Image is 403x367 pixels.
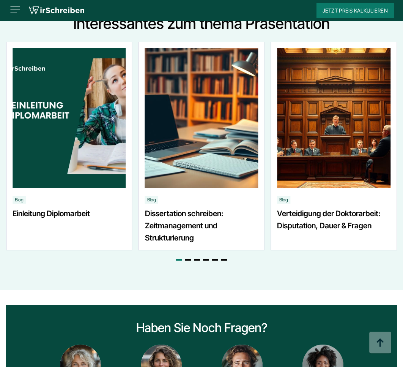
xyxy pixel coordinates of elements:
[21,320,382,335] div: Haben Sie noch Fragen?
[316,3,394,18] button: Jetzt Preis kalkulieren
[6,14,397,33] div: Interessantes zum thema Präsentation
[277,207,390,244] a: Verteidigung der Doktorarbeit: Disputation, Dauer & Fragen
[15,197,24,202] a: Blog
[13,207,126,244] a: Einleitung Diplomarbeit
[9,4,21,16] img: Menu open
[176,259,182,261] span: Go to slide 1
[194,259,200,261] span: Go to slide 3
[13,48,126,188] img: Einleitung Diplomarbeit
[147,197,156,202] a: Blog
[145,48,258,188] img: Dissertation schreiben: Zeitmanagement und Strukturierung
[212,259,218,261] span: Go to slide 5
[203,259,209,261] span: Go to slide 4
[6,42,132,250] div: 6 / 6
[271,42,397,250] div: 2 / 6
[29,5,84,16] img: logo wirschreiben
[145,207,258,244] a: Dissertation schreiben: Zeitmanagement und Strukturierung
[185,259,191,261] span: Go to slide 2
[277,48,390,188] img: Verteidigung der Doktorarbeit: Disputation, Dauer & Fragen
[369,332,392,354] img: button top
[221,259,227,261] span: Go to slide 6
[279,197,288,202] a: Blog
[139,42,265,250] div: 1 / 6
